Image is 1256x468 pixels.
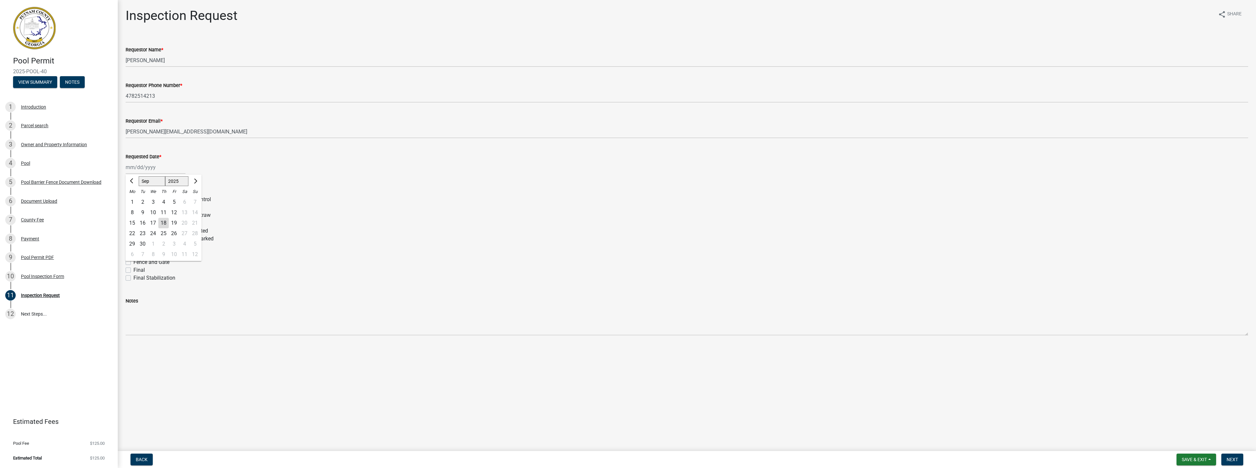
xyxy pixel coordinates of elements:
[13,76,57,88] button: View Summary
[169,207,179,218] div: 12
[169,249,179,260] div: 10
[13,68,105,75] span: 2025-POOL-40
[1218,10,1226,18] i: share
[169,228,179,239] div: 26
[148,249,158,260] div: 8
[148,228,158,239] div: 24
[127,218,137,228] div: Monday, September 15, 2025
[158,207,169,218] div: Thursday, September 11, 2025
[136,457,148,462] span: Back
[158,218,169,228] div: Thursday, September 18, 2025
[5,102,16,112] div: 1
[21,180,101,184] div: Pool Barrier Fence Document Download
[148,239,158,249] div: 1
[21,161,30,165] div: Pool
[148,218,158,228] div: 17
[21,105,46,109] div: Introduction
[5,271,16,282] div: 10
[137,197,148,207] div: 2
[158,197,169,207] div: Thursday, September 4, 2025
[90,441,105,445] span: $125.00
[13,441,29,445] span: Pool Fee
[127,239,137,249] div: Monday, September 29, 2025
[169,186,179,197] div: Fr
[131,454,153,465] button: Back
[158,186,169,197] div: Th
[126,8,237,24] h1: Inspection Request
[190,186,200,197] div: Su
[148,228,158,239] div: Wednesday, September 24, 2025
[148,197,158,207] div: Wednesday, September 3, 2025
[13,56,113,66] h4: Pool Permit
[60,76,85,88] button: Notes
[127,197,137,207] div: 1
[137,197,148,207] div: Tuesday, September 2, 2025
[1213,8,1247,21] button: shareShare
[5,234,16,244] div: 8
[158,197,169,207] div: 4
[90,456,105,460] span: $125.00
[60,80,85,85] wm-modal-confirm: Notes
[5,290,16,301] div: 11
[137,218,148,228] div: 16
[21,236,39,241] div: Payment
[148,207,158,218] div: Wednesday, September 10, 2025
[169,218,179,228] div: 19
[127,207,137,218] div: Monday, September 8, 2025
[137,239,148,249] div: 30
[169,239,179,249] div: 3
[5,415,107,428] a: Estimated Fees
[128,176,136,186] button: Previous month
[137,218,148,228] div: Tuesday, September 16, 2025
[5,309,16,319] div: 12
[133,266,145,274] label: Final
[127,249,137,260] div: 6
[148,239,158,249] div: Wednesday, October 1, 2025
[137,207,148,218] div: 9
[169,228,179,239] div: Friday, September 26, 2025
[148,197,158,207] div: 3
[126,119,163,124] label: Requestor Email
[165,176,189,186] select: Select year
[169,249,179,260] div: Friday, October 10, 2025
[169,218,179,228] div: Friday, September 19, 2025
[158,239,169,249] div: Thursday, October 2, 2025
[127,228,137,239] div: 22
[137,207,148,218] div: Tuesday, September 9, 2025
[1227,10,1242,18] span: Share
[169,197,179,207] div: 5
[148,218,158,228] div: Wednesday, September 17, 2025
[1221,454,1243,465] button: Next
[133,258,169,266] label: Fence and Gate
[137,249,148,260] div: 7
[126,48,163,52] label: Requestor Name
[158,239,169,249] div: 2
[127,239,137,249] div: 29
[21,293,60,298] div: Inspection Request
[127,218,137,228] div: 15
[5,120,16,131] div: 2
[126,161,185,174] input: mm/dd/yyyy
[127,197,137,207] div: Monday, September 1, 2025
[148,186,158,197] div: We
[1227,457,1238,462] span: Next
[191,176,199,186] button: Next month
[5,252,16,263] div: 9
[169,207,179,218] div: Friday, September 12, 2025
[137,228,148,239] div: 23
[13,456,42,460] span: Estimated Total
[5,139,16,150] div: 3
[1177,454,1216,465] button: Save & Exit
[5,196,16,206] div: 6
[158,228,169,239] div: Thursday, September 25, 2025
[158,249,169,260] div: Thursday, October 9, 2025
[13,80,57,85] wm-modal-confirm: Summary
[127,207,137,218] div: 8
[148,207,158,218] div: 10
[126,83,182,88] label: Requestor Phone Number
[179,186,190,197] div: Sa
[137,186,148,197] div: Tu
[158,249,169,260] div: 9
[21,255,54,260] div: Pool Permit PDF
[137,239,148,249] div: Tuesday, September 30, 2025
